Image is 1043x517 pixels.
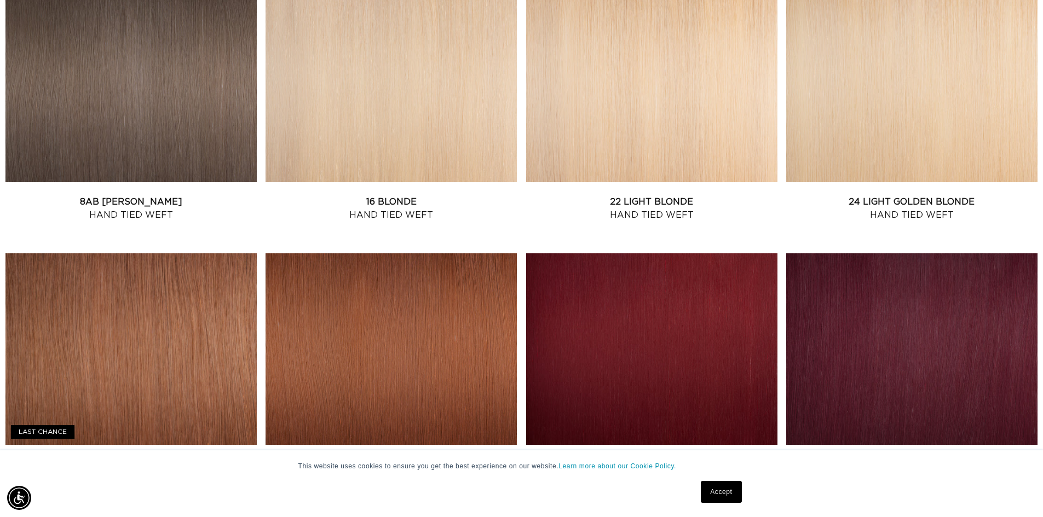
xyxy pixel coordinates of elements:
a: 22 Light Blonde Hand Tied Weft [526,195,777,222]
div: Accessibility Menu [7,486,31,510]
a: 16 Blonde Hand Tied Weft [266,195,517,222]
a: Learn more about our Cookie Policy. [558,462,676,470]
p: This website uses cookies to ensure you get the best experience on our website. [298,461,745,471]
a: 8AB [PERSON_NAME] Hand Tied Weft [5,195,257,222]
a: Accept [701,481,741,503]
a: 24 Light Golden Blonde Hand Tied Weft [786,195,1038,222]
